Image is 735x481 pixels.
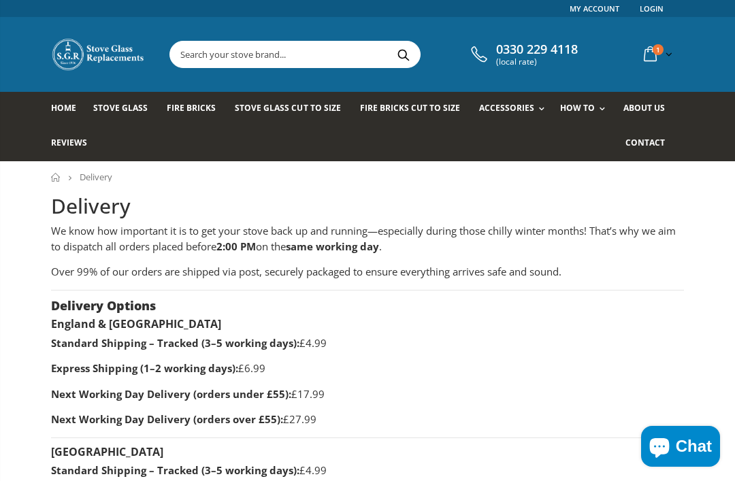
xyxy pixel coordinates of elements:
strong: Standard Shipping – Tracked (3–5 working days): [51,336,299,350]
p: £27.99 [51,412,684,427]
button: Search [388,42,419,67]
input: Search your stove brand... [170,42,545,67]
a: Home [51,92,86,127]
strong: Standard Shipping – Tracked (3–5 working days): [51,463,299,477]
strong: Delivery Options [51,297,156,314]
h1: Delivery [51,193,684,220]
span: Fire Bricks Cut To Size [360,102,460,114]
strong: Express Shipping (1–2 working days): [51,361,238,375]
strong: 2:00 PM [216,239,256,253]
span: Reviews [51,137,87,148]
a: Home [51,173,61,182]
span: Contact [625,137,665,148]
a: Stove Glass [93,92,158,127]
img: Stove Glass Replacement [51,37,146,71]
strong: England & [GEOGRAPHIC_DATA] [51,316,221,331]
inbox-online-store-chat: Shopify online store chat [637,426,724,470]
span: Stove Glass [93,102,148,114]
a: Contact [625,127,675,161]
a: How To [560,92,612,127]
a: Accessories [479,92,551,127]
a: Fire Bricks Cut To Size [360,92,470,127]
span: Delivery [80,171,112,183]
span: How To [560,102,595,114]
p: Over 99% of our orders are shipped via post, securely packaged to ensure everything arrives safe ... [51,264,684,280]
span: About us [623,102,665,114]
a: Stove Glass Cut To Size [235,92,350,127]
a: 1 [638,41,675,67]
p: £4.99 [51,463,684,478]
p: £6.99 [51,361,684,376]
p: £17.99 [51,386,684,402]
p: We know how important it is to get your stove back up and running—especially during those chilly ... [51,223,684,254]
strong: same working day [286,239,379,253]
a: Reviews [51,127,97,161]
strong: Next Working Day Delivery (orders under £55): [51,387,291,401]
span: 1 [653,44,664,55]
a: About us [623,92,675,127]
strong: [GEOGRAPHIC_DATA] [51,444,163,459]
span: Accessories [479,102,534,114]
span: Stove Glass Cut To Size [235,102,340,114]
p: £4.99 [51,335,684,351]
span: Home [51,102,76,114]
strong: Next Working Day Delivery (orders over £55): [51,412,283,426]
span: Fire Bricks [167,102,216,114]
a: Fire Bricks [167,92,226,127]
